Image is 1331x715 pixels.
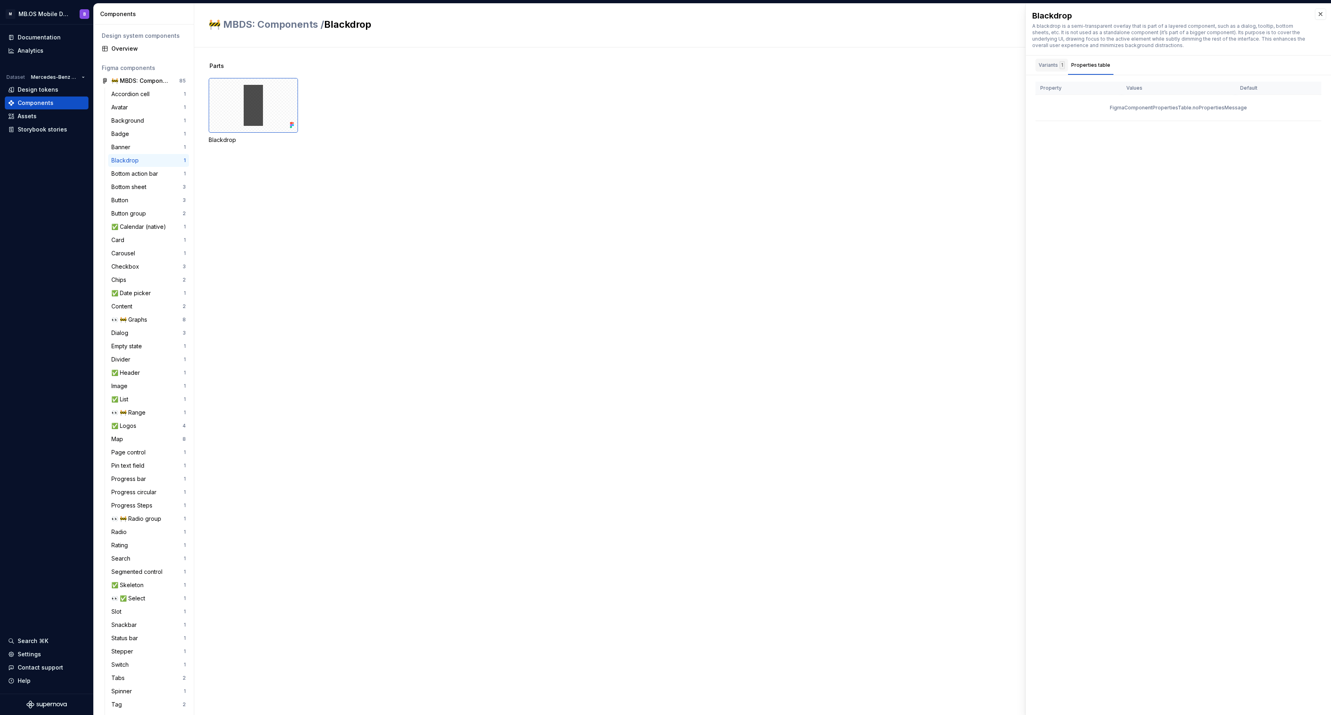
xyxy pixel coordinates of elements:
div: 1 [184,370,186,376]
div: 1 [184,555,186,562]
div: 1 [184,237,186,243]
a: Snackbar1 [108,618,189,631]
a: Components [5,97,88,109]
a: Chips2 [108,273,189,286]
a: Segmented control1 [108,565,189,578]
a: ✅ List1 [108,393,189,406]
div: 1 [184,476,186,482]
div: ✅ List [111,395,131,403]
div: 1 [184,144,186,150]
a: Design tokens [5,83,88,96]
a: Avatar1 [108,101,189,114]
a: Slot1 [108,605,189,618]
div: 1 [184,117,186,124]
div: MB.OS Mobile Design System [18,10,70,18]
div: 1 [184,595,186,602]
a: Banner1 [108,141,189,154]
div: Badge [111,130,132,138]
div: Button [111,196,131,204]
a: Rating1 [108,539,189,552]
div: 1 [184,250,186,257]
div: Page control [111,448,149,456]
a: Status bar1 [108,632,189,645]
div: Blackdrop [209,78,298,144]
div: 1 [184,356,186,363]
div: Chips [111,276,129,284]
a: ✅ Date picker1 [108,287,189,300]
div: B [83,11,86,17]
a: Dialog3 [108,327,189,339]
div: Background [111,117,147,125]
div: 1 [184,157,186,164]
a: Background1 [108,114,189,127]
div: Card [111,236,127,244]
div: 🚧 MBDS: Components [111,77,171,85]
div: 85 [179,78,186,84]
div: Banner [111,143,134,151]
div: 3 [183,184,186,190]
div: Overview [111,45,186,53]
div: 1 [184,516,186,522]
a: Analytics [5,44,88,57]
div: Variants [1039,61,1065,69]
div: 1 [184,489,186,495]
div: Progress bar [111,475,149,483]
div: Content [111,302,136,310]
div: Divider [111,355,134,364]
a: Progress circular1 [108,486,189,499]
div: Figma components [102,64,186,72]
div: Radio [111,528,130,536]
div: Search ⌘K [18,637,48,645]
div: Components [18,99,53,107]
div: 1 [184,635,186,641]
div: Dialog [111,329,131,337]
span: 🚧 MBDS: Components / [209,18,324,30]
div: 2 [183,675,186,681]
div: Switch [111,661,132,669]
div: Progress circular [111,488,160,496]
button: Mercedes-Benz 2.0 [27,72,88,83]
div: 1 [184,462,186,469]
div: 1 [184,224,186,230]
div: 1 [184,171,186,177]
a: Bottom action bar1 [108,167,189,180]
div: 1 [184,91,186,97]
button: Contact support [5,661,88,674]
div: 2 [183,701,186,708]
div: 1 [184,104,186,111]
button: Help [5,674,88,687]
div: Design tokens [18,86,58,94]
a: Stepper1 [108,645,189,658]
a: 👀 🚧 Graphs8 [108,313,189,326]
div: Search [111,555,134,563]
div: Components [100,10,191,18]
div: Image [111,382,131,390]
div: 1 [184,343,186,349]
div: Map [111,435,126,443]
a: Image1 [108,380,189,392]
div: 1 [184,569,186,575]
div: 1 [184,662,186,668]
div: 1 [184,449,186,456]
div: 8 [183,436,186,442]
div: 3 [183,330,186,336]
div: Documentation [18,33,61,41]
div: 1 [184,290,186,296]
th: Default [1235,82,1321,95]
div: Properties table [1071,61,1110,69]
button: Search ⌘K [5,635,88,647]
div: Design system components [102,32,186,40]
div: 8 [183,316,186,323]
div: Assets [18,112,37,120]
a: Card1 [108,234,189,247]
div: Blackdrop [1032,10,1307,21]
div: Settings [18,650,41,658]
div: Stepper [111,647,136,655]
div: Empty state [111,342,145,350]
div: 1 [184,648,186,655]
h2: Blackdrop [209,18,1202,31]
a: Tabs2 [108,672,189,684]
a: 👀 ✅ Select1 [108,592,189,605]
a: Radio1 [108,526,189,538]
div: 👀 ✅ Select [111,594,148,602]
